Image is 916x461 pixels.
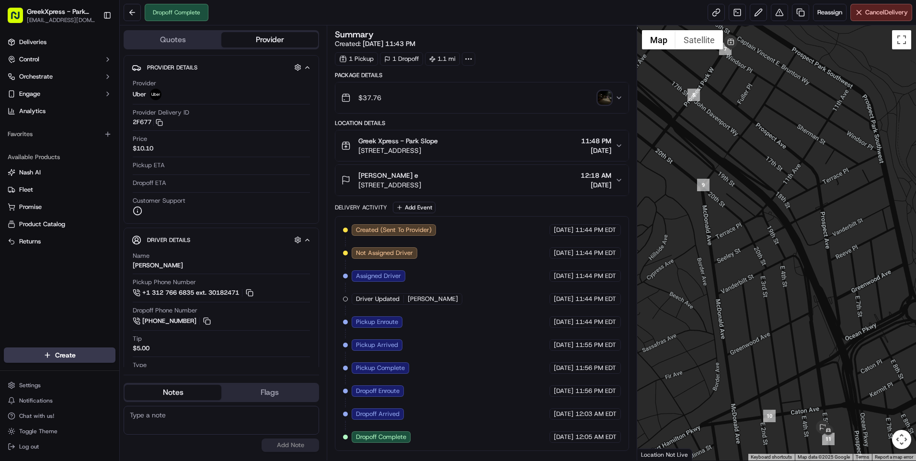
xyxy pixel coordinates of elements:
span: [PERSON_NAME] [408,295,458,303]
div: 1 Pickup [335,52,378,66]
span: [DATE] [554,364,573,372]
button: Flags [221,385,318,400]
span: Customer Support [133,196,185,205]
button: Toggle Theme [4,425,115,438]
span: Control [19,55,39,64]
a: +1 312 766 6835 ext. 30182471 [133,288,255,298]
span: Pickup Enroute [356,318,398,326]
button: Engage [4,86,115,102]
img: photo_proof_of_delivery image [598,91,611,104]
span: 11:44 PM EDT [575,272,616,280]
span: Greek Xpress - Park Slope [358,136,438,146]
button: Orchestrate [4,69,115,84]
span: GreekXpress - Park Slope [27,7,95,16]
span: 11:44 PM EDT [575,295,616,303]
div: Available Products [4,150,115,165]
span: Price [133,135,147,143]
button: Add Event [393,202,435,213]
button: Log out [4,440,115,453]
span: 12:03 AM EDT [575,410,617,418]
span: [DATE] [554,226,573,234]
div: [PERSON_NAME] [133,261,183,270]
span: Orchestrate [19,72,53,81]
button: CancelDelivery [850,4,912,21]
button: Returns [4,234,115,249]
a: Returns [8,237,112,246]
span: Created (Sent To Provider) [356,226,432,234]
span: [DATE] [554,249,573,257]
button: Greek Xpress - Park Slope[STREET_ADDRESS]11:48 PM[DATE] [335,130,629,161]
span: Pickup Phone Number [133,278,196,287]
span: Driver Details [147,236,190,244]
span: Name [133,252,149,260]
span: 11:56 PM EDT [575,364,616,372]
span: +1 312 766 6835 ext. 30182471 [142,288,239,297]
button: Control [4,52,115,67]
h3: Summary [335,30,374,39]
button: Create [4,347,115,363]
button: Show street map [642,30,676,49]
button: Provider Details [132,59,311,75]
span: Dropoff Enroute [356,387,400,395]
div: $5.00 [133,344,149,353]
span: Dropoff Complete [356,433,406,441]
span: [PHONE_NUMBER] [142,317,196,325]
span: Analytics [19,107,46,115]
button: Keyboard shortcuts [751,454,792,461]
a: Fleet [8,185,112,194]
button: Show satellite imagery [676,30,723,49]
span: [DATE] [554,295,573,303]
span: [DATE] [554,410,573,418]
button: [PERSON_NAME] e[STREET_ADDRESS]12:18 AM[DATE] [335,165,629,196]
span: Type [133,361,147,369]
span: Log out [19,443,39,450]
span: [DATE] 11:43 PM [363,39,415,48]
span: Uber [133,90,146,99]
span: Promise [19,203,42,211]
span: $37.76 [358,93,381,103]
a: Analytics [4,104,115,119]
div: Delivery Activity [335,204,387,211]
span: [DATE] [554,318,573,326]
span: Pickup Arrived [356,341,398,349]
span: Pickup Complete [356,364,405,372]
img: Google [640,448,671,461]
div: 1.1 mi [425,52,460,66]
span: Map data ©2025 Google [798,454,850,460]
span: 12:05 AM EDT [575,433,617,441]
span: 11:44 PM EDT [575,249,616,257]
button: Notifications [4,394,115,407]
span: Cancel Delivery [865,8,908,17]
span: 11:44 PM EDT [575,226,616,234]
span: Create [55,350,76,360]
span: Deliveries [19,38,46,46]
span: Reassign [817,8,842,17]
span: Not Assigned Driver [356,249,413,257]
button: Settings [4,379,115,392]
span: [DATE] [554,272,573,280]
span: 11:48 PM [581,136,611,146]
span: $10.10 [133,144,153,153]
button: Quotes [125,32,221,47]
div: 11 [822,433,835,445]
a: Product Catalog [8,220,112,229]
div: Favorites [4,127,115,142]
span: Toggle Theme [19,427,57,435]
span: 11:44 PM EDT [575,318,616,326]
span: [EMAIL_ADDRESS][DOMAIN_NAME] [27,16,95,24]
span: Dropoff Arrived [356,410,400,418]
span: 11:56 PM EDT [575,387,616,395]
span: [PERSON_NAME] e [358,171,418,180]
a: Open this area in Google Maps (opens a new window) [640,448,671,461]
a: Nash AI [8,168,112,177]
div: Location Details [335,119,629,127]
span: [STREET_ADDRESS] [358,146,438,155]
span: Fleet [19,185,33,194]
button: GreekXpress - Park Slope[EMAIL_ADDRESS][DOMAIN_NAME] [4,4,99,27]
span: [DATE] [554,387,573,395]
div: Package Details [335,71,629,79]
span: Settings [19,381,41,389]
span: Provider [133,79,156,88]
button: 2F677 [133,118,163,127]
button: Provider [221,32,318,47]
